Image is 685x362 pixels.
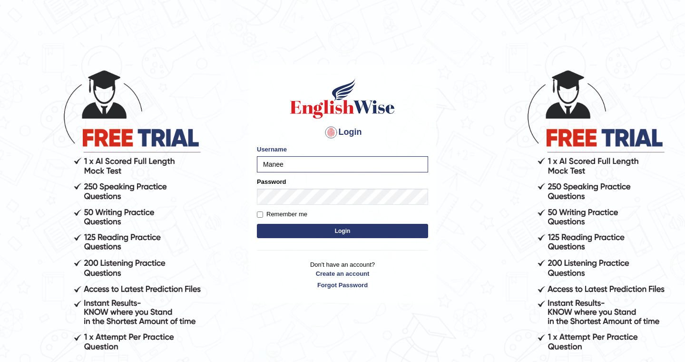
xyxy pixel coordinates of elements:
label: Username [257,145,287,154]
label: Remember me [257,210,307,219]
button: Login [257,224,428,238]
h4: Login [257,125,428,140]
label: Password [257,177,286,186]
input: Remember me [257,211,263,218]
img: Logo of English Wise sign in for intelligent practice with AI [288,77,397,120]
a: Create an account [257,269,428,278]
a: Forgot Password [257,281,428,290]
p: Don't have an account? [257,260,428,290]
